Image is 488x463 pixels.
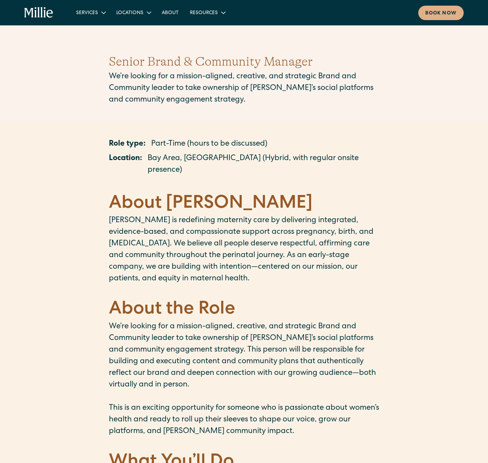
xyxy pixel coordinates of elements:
[109,285,379,297] p: ‍
[156,7,184,18] a: About
[109,301,235,319] strong: About the Role
[109,139,146,150] p: Role type:
[109,179,379,191] p: ‍
[425,10,457,17] div: Book now
[109,438,379,449] p: ‍
[190,10,218,17] div: Resources
[109,215,379,285] p: [PERSON_NAME] is redefining maternity care by delivering integrated, evidence-based, and compassi...
[109,391,379,403] p: ‍
[70,7,111,18] div: Services
[151,139,267,150] p: Part-Time (hours to be discussed)
[111,7,156,18] div: Locations
[418,6,464,20] a: Book now
[109,71,379,106] p: We’re looking for a mission-aligned, creative, and strategic Brand and Community leader to take o...
[109,403,379,438] p: This is an exciting opportunity for someone who is passionate about women’s health and ready to r...
[184,7,230,18] div: Resources
[109,195,313,213] strong: About [PERSON_NAME]
[109,153,142,176] p: Location:
[148,153,379,176] p: Bay Area, [GEOGRAPHIC_DATA] (Hybrid, with regular onsite presence)
[76,10,98,17] div: Services
[109,52,379,71] h1: Senior Brand & Community Manager
[24,7,53,18] a: home
[116,10,143,17] div: Locations
[109,321,379,391] p: We’re looking for a mission-aligned, creative, and strategic Brand and Community leader to take o...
